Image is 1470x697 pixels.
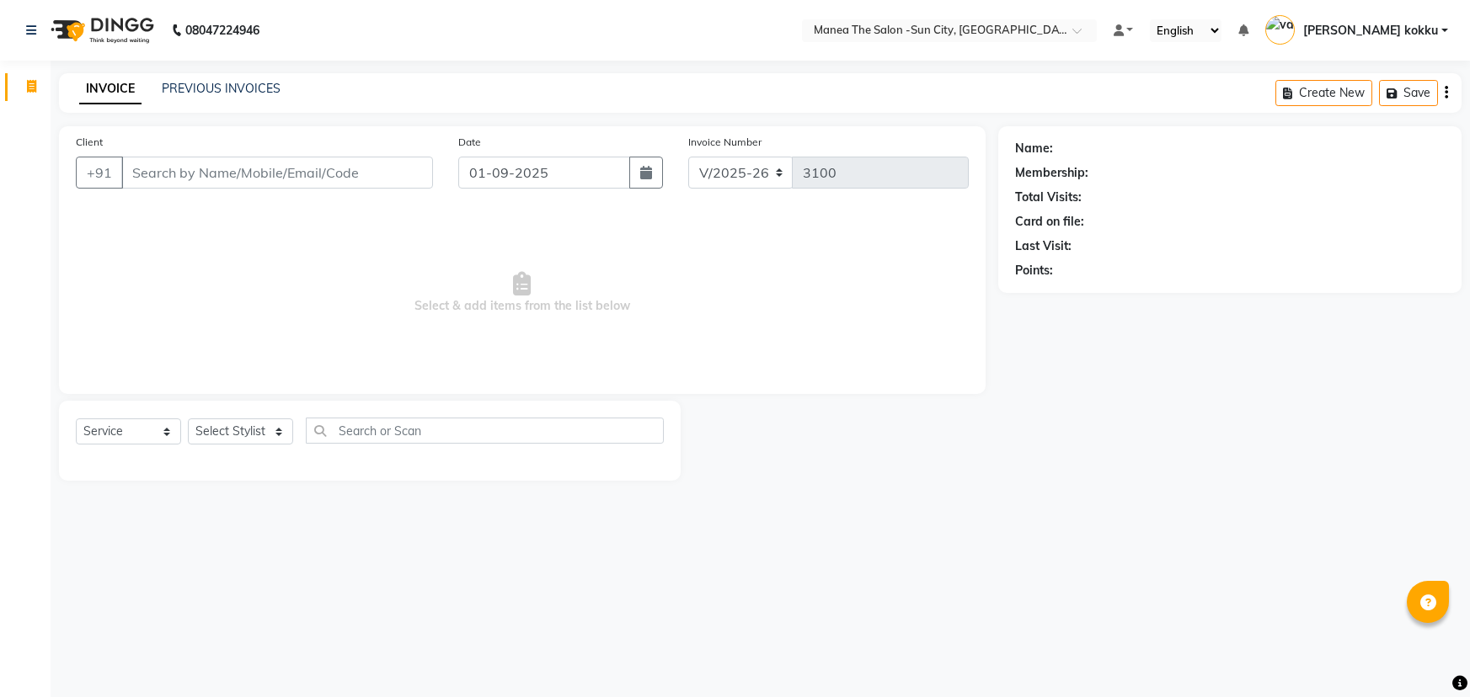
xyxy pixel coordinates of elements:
div: Last Visit: [1015,237,1072,255]
button: +91 [76,157,123,189]
input: Search by Name/Mobile/Email/Code [121,157,433,189]
label: Client [76,135,103,150]
b: 08047224946 [185,7,259,54]
iframe: chat widget [1399,630,1453,680]
div: Membership: [1015,164,1088,182]
label: Date [458,135,481,150]
img: vamsi kokku [1265,15,1295,45]
span: Select & add items from the list below [76,209,969,377]
button: Save [1379,80,1438,106]
div: Points: [1015,262,1053,279]
button: Create New [1275,80,1372,106]
a: INVOICE [79,74,142,104]
label: Invoice Number [688,135,762,150]
a: PREVIOUS INVOICES [162,81,281,96]
div: Card on file: [1015,213,1084,231]
img: logo [43,7,158,54]
div: Name: [1015,140,1053,157]
div: Total Visits: [1015,189,1082,206]
input: Search or Scan [306,418,664,444]
span: [PERSON_NAME] kokku [1303,22,1438,40]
